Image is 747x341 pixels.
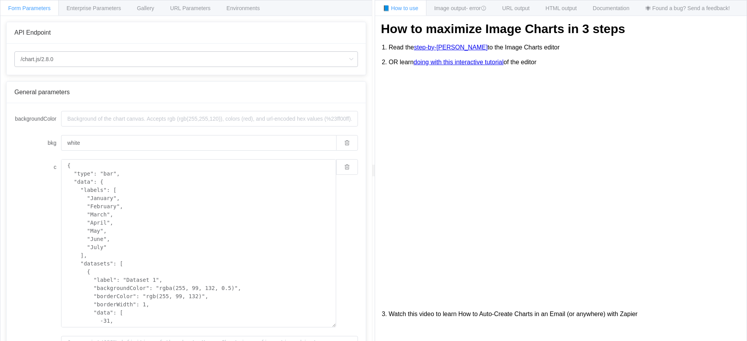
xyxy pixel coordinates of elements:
input: Background of the chart canvas. Accepts rgb (rgb(255,255,120)), colors (red), and url-encoded hex... [61,111,358,127]
a: doing with this interactive tutorial [414,59,503,66]
span: URL output [502,5,530,11]
span: 🕷 Found a bug? Send a feedback! [645,5,730,11]
span: Gallery [137,5,154,11]
span: 📘 How to use [383,5,418,11]
span: API Endpoint [14,29,51,36]
span: Form Parameters [8,5,51,11]
span: Enterprise Parameters [67,5,121,11]
h1: How to maximize Image Charts in 3 steps [381,22,741,36]
li: OR learn of the editor [389,55,741,70]
span: HTML output [545,5,577,11]
span: URL Parameters [170,5,210,11]
span: Environments [226,5,260,11]
a: step-by-[PERSON_NAME] [414,44,487,51]
label: c [14,159,61,175]
label: backgroundColor [14,111,61,127]
li: Watch this video to learn How to Auto-Create Charts in an Email (or anywhere) with Zapier [389,307,741,322]
input: Select [14,51,358,67]
label: bkg [14,135,61,151]
span: General parameters [14,89,70,95]
li: Read the to the Image Charts editor [389,40,741,55]
span: Documentation [593,5,630,11]
span: - error [466,5,486,11]
input: Background of the chart canvas. Accepts rgb (rgb(255,255,120)), colors (red), and url-encoded hex... [61,135,336,151]
span: Image output [434,5,486,11]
